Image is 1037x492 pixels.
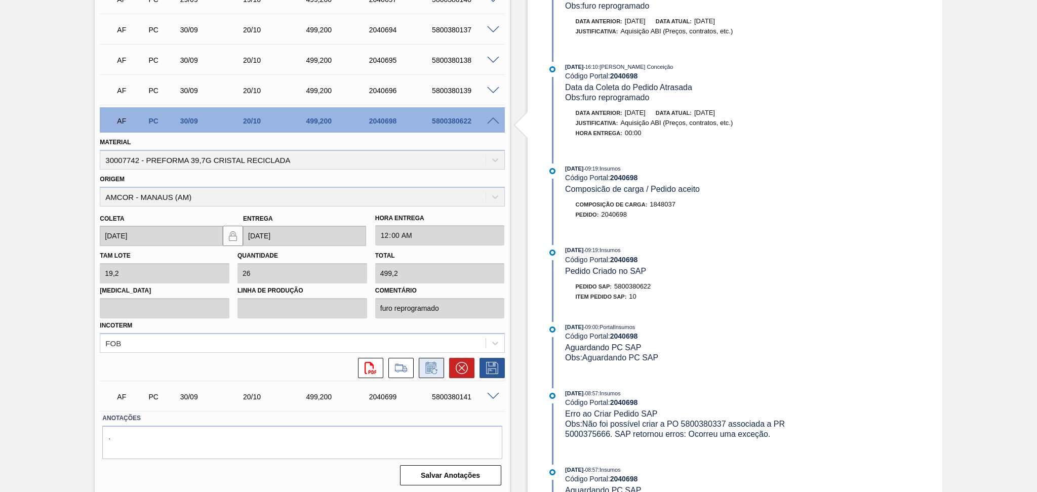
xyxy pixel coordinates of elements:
[576,201,648,208] span: Composição de Carga :
[565,467,583,473] span: [DATE]
[610,475,638,483] strong: 2040698
[584,324,598,330] span: - 09:00
[601,211,627,218] span: 2040698
[610,332,638,340] strong: 2040698
[694,17,715,25] span: [DATE]
[178,56,249,64] div: 30/09/2025
[584,166,598,172] span: - 09:19
[100,215,124,222] label: Coleta
[565,420,787,438] span: Obs: Não foi possível criar a PO 5800380337 associada a PR 5000375666. SAP retornou erros: Ocorre...
[117,393,145,401] p: AF
[241,393,311,401] div: 20/10/2025
[549,66,555,72] img: atual
[117,117,145,125] p: AF
[576,294,627,300] span: Item pedido SAP:
[650,200,675,208] span: 1848037
[549,469,555,475] img: atual
[620,27,733,35] span: Aquisição ABI (Preços, contratos, etc.)
[237,252,278,259] label: Quantidade
[367,56,437,64] div: 2040695
[694,109,715,116] span: [DATE]
[102,411,502,426] label: Anotações
[100,252,130,259] label: Tam lote
[565,93,649,102] span: Obs: furo reprogramado
[610,256,638,264] strong: 2040698
[178,87,249,95] div: 30/09/2025
[576,110,622,116] span: Data anterior:
[353,358,383,378] div: Abrir arquivo PDF
[303,393,374,401] div: 499,200
[565,475,806,483] div: Código Portal:
[178,393,249,401] div: 30/09/2025
[146,26,179,34] div: Pedido de Compra
[565,343,641,352] span: Aguardando PC SAP
[227,230,239,242] img: locked
[549,168,555,174] img: atual
[565,256,806,264] div: Código Portal:
[620,119,733,127] span: Aquisição ABI (Preços, contratos, etc.)
[114,19,147,41] div: Aguardando Faturamento
[383,358,414,378] div: Ir para Composição de Carga
[114,79,147,102] div: Aguardando Faturamento
[625,129,642,137] span: 00:00
[656,110,692,116] span: Data atual:
[102,426,502,459] textarea: .
[598,247,621,253] span: : Insumos
[429,56,500,64] div: 5800380138
[565,267,646,275] span: Pedido Criado no SAP
[549,250,555,256] img: atual
[114,110,147,132] div: Aguardando Faturamento
[367,26,437,34] div: 2040694
[241,56,311,64] div: 20/10/2025
[241,117,311,125] div: 20/10/2025
[241,87,311,95] div: 20/10/2025
[243,215,273,222] label: Entrega
[117,26,145,34] p: AF
[223,226,243,246] button: locked
[565,72,806,80] div: Código Portal:
[576,28,618,34] span: Justificativa:
[303,117,374,125] div: 499,200
[565,409,657,418] span: Erro ao Criar Pedido SAP
[429,393,500,401] div: 5800380141
[610,398,638,406] strong: 2040698
[625,17,646,25] span: [DATE]
[576,18,622,24] span: Data anterior:
[576,120,618,126] span: Justificativa:
[114,386,147,408] div: Aguardando Faturamento
[584,467,598,473] span: - 08:57
[375,252,395,259] label: Total
[610,174,638,182] strong: 2040698
[444,358,474,378] div: Cancelar pedido
[105,339,121,347] div: FOB
[117,87,145,95] p: AF
[400,465,501,485] button: Salvar Anotações
[598,390,621,396] span: : Insumos
[565,166,583,172] span: [DATE]
[100,139,131,146] label: Material
[367,393,437,401] div: 2040699
[549,393,555,399] img: atual
[565,2,649,10] span: Obs: furo reprogramado
[584,391,598,396] span: - 08:57
[243,226,366,246] input: dd/mm/yyyy
[565,247,583,253] span: [DATE]
[117,56,145,64] p: AF
[625,109,646,116] span: [DATE]
[598,166,621,172] span: : Insumos
[576,212,599,218] span: Pedido :
[565,185,700,193] span: Composicão de carga / Pedido aceito
[146,117,179,125] div: Pedido de Compra
[146,393,179,401] div: Pedido de Compra
[178,117,249,125] div: 30/09/2025
[429,87,500,95] div: 5800380139
[565,174,806,182] div: Código Portal:
[598,324,635,330] span: : PortalInsumos
[303,56,374,64] div: 499,200
[100,226,223,246] input: dd/mm/yyyy
[610,72,638,80] strong: 2040698
[178,26,249,34] div: 30/09/2025
[375,211,505,226] label: Hora Entrega
[100,176,125,183] label: Origem
[565,324,583,330] span: [DATE]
